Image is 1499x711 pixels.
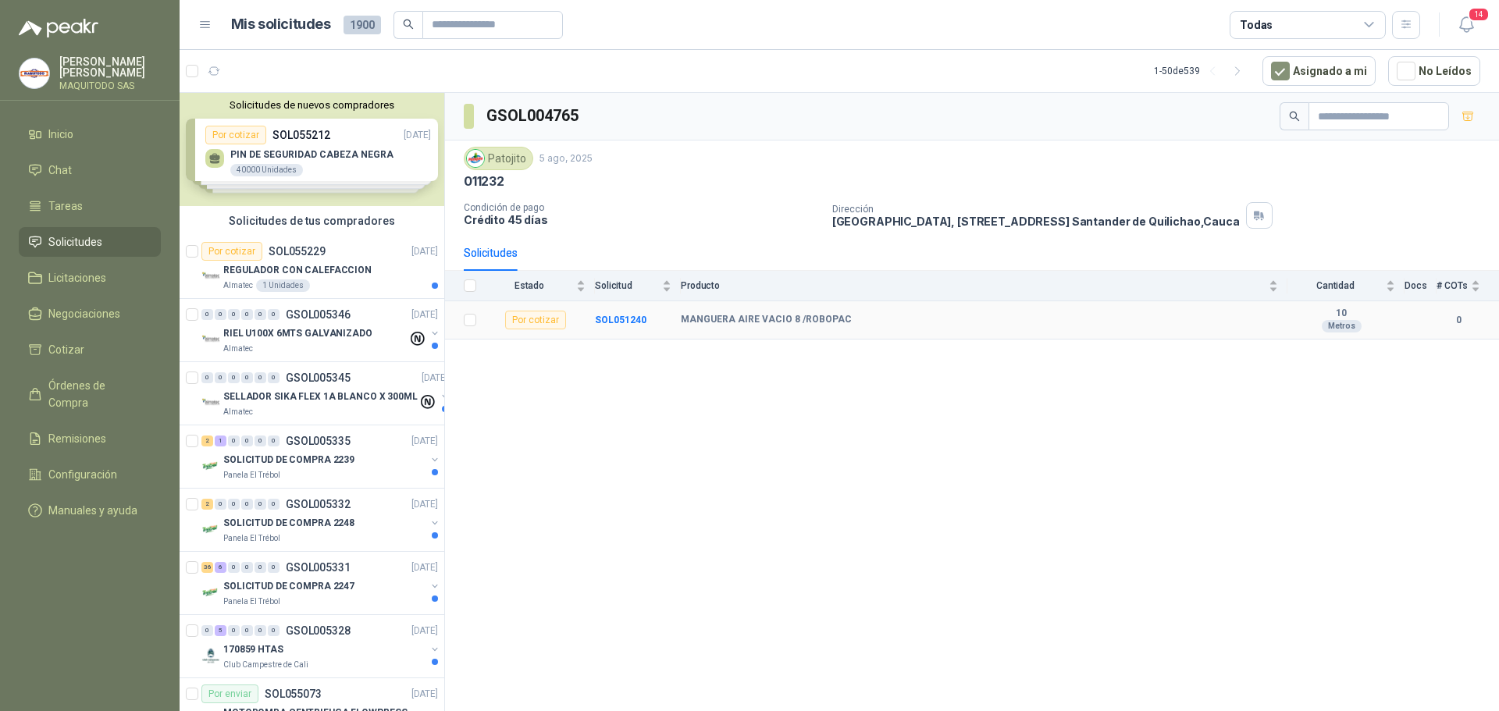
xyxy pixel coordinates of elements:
th: Producto [681,271,1287,301]
button: Solicitudes de nuevos compradores [186,99,438,111]
a: 36 6 0 0 0 0 GSOL005331[DATE] Company LogoSOLICITUD DE COMPRA 2247Panela El Trébol [201,558,441,608]
div: Por cotizar [201,242,262,261]
div: 0 [228,625,240,636]
div: 0 [201,309,213,320]
span: Remisiones [48,430,106,447]
b: MANGUERA AIRE VACIO 8 /ROBOPAC [681,314,852,326]
p: Almatec [223,279,253,292]
img: Company Logo [201,393,220,412]
span: Cotizar [48,341,84,358]
p: Club Campestre de Cali [223,659,308,671]
p: Panela El Trébol [223,469,280,482]
div: 0 [255,625,266,636]
div: Todas [1240,16,1273,34]
div: 0 [255,309,266,320]
p: RIEL U100X 6MTS GALVANIZADO [223,326,372,341]
div: Metros [1322,320,1362,332]
div: 1 [215,435,226,446]
div: 0 [228,562,240,573]
a: 2 0 0 0 0 0 GSOL005332[DATE] Company LogoSOLICITUD DE COMPRA 2248Panela El Trébol [201,495,441,545]
div: 0 [228,499,240,510]
div: 0 [241,309,253,320]
a: Remisiones [19,424,161,453]
div: 2 [201,435,213,446]
div: 36 [201,562,213,573]
p: Condición de pago [464,202,820,213]
a: Órdenes de Compra [19,371,161,418]
div: 1 - 50 de 539 [1154,59,1250,84]
div: 0 [255,499,266,510]
div: 0 [268,435,280,446]
a: Tareas [19,191,161,221]
div: 0 [268,499,280,510]
div: 0 [268,309,280,320]
span: Licitaciones [48,269,106,286]
img: Company Logo [201,267,220,286]
a: 0 0 0 0 0 0 GSOL005345[DATE] Company LogoSELLADOR SIKA FLEX 1A BLANCO X 300MLAlmatec [201,368,451,418]
p: SOLICITUD DE COMPRA 2239 [223,453,354,467]
p: GSOL005332 [286,499,351,510]
a: Cotizar [19,335,161,364]
img: Company Logo [201,330,220,349]
p: 5 ago, 2025 [539,151,593,166]
div: 0 [228,372,240,383]
span: search [403,19,414,30]
b: SOL051240 [595,315,646,325]
span: Producto [681,280,1266,291]
div: Solicitudes de tus compradores [180,206,444,236]
div: 0 [255,562,266,573]
span: Chat [48,162,72,179]
th: # COTs [1437,271,1499,301]
img: Logo peakr [19,19,98,37]
div: 0 [228,435,240,446]
a: Manuales y ayuda [19,496,161,525]
p: GSOL005335 [286,435,351,446]
a: Configuración [19,460,161,489]
p: Panela El Trébol [223,532,280,545]
a: 2 1 0 0 0 0 GSOL005335[DATE] Company LogoSOLICITUD DE COMPRA 2239Panela El Trébol [201,432,441,482]
p: [DATE] [411,687,438,702]
div: Por cotizar [505,311,566,329]
b: 0 [1437,313,1480,328]
button: No Leídos [1388,56,1480,86]
div: 0 [201,625,213,636]
a: Por cotizarSOL055229[DATE] Company LogoREGULADOR CON CALEFACCIONAlmatec1 Unidades [180,236,444,299]
img: Company Logo [467,150,484,167]
div: 0 [255,372,266,383]
a: Solicitudes [19,227,161,257]
img: Company Logo [201,583,220,602]
p: [GEOGRAPHIC_DATA], [STREET_ADDRESS] Santander de Quilichao , Cauca [832,215,1240,228]
p: GSOL005346 [286,309,351,320]
p: GSOL005331 [286,562,351,573]
img: Company Logo [20,59,49,88]
b: 10 [1287,308,1395,320]
div: 5 [215,625,226,636]
span: Manuales y ayuda [48,502,137,519]
span: 1900 [344,16,381,34]
th: Docs [1405,271,1437,301]
span: Cantidad [1287,280,1383,291]
div: 2 [201,499,213,510]
a: Chat [19,155,161,185]
p: Crédito 45 días [464,213,820,226]
div: 1 Unidades [256,279,310,292]
p: SOLICITUD DE COMPRA 2248 [223,516,354,531]
span: Estado [486,280,573,291]
div: 0 [241,499,253,510]
img: Company Logo [201,520,220,539]
th: Cantidad [1287,271,1405,301]
p: [DATE] [411,560,438,575]
p: Dirección [832,204,1240,215]
th: Estado [486,271,595,301]
div: 0 [201,372,213,383]
a: Licitaciones [19,263,161,293]
div: 6 [215,562,226,573]
p: GSOL005345 [286,372,351,383]
p: [PERSON_NAME] [PERSON_NAME] [59,56,161,78]
span: 14 [1468,7,1490,22]
p: [DATE] [422,371,448,386]
a: Negociaciones [19,299,161,329]
span: Tareas [48,197,83,215]
span: Órdenes de Compra [48,377,146,411]
div: 0 [241,562,253,573]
